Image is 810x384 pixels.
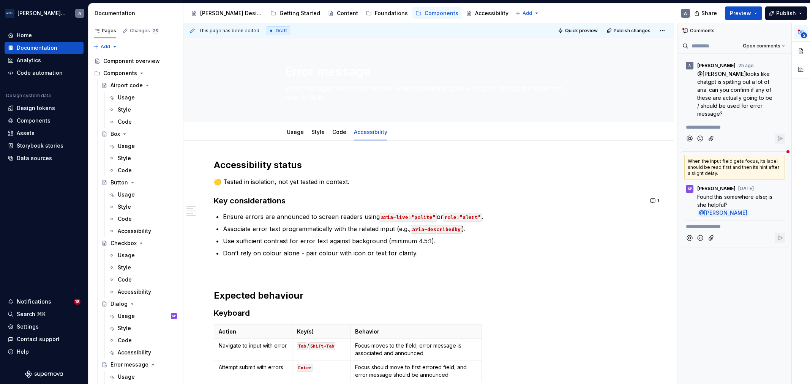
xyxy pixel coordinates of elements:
div: Documentation [17,44,57,52]
textarea: Error messages help users recover when something goes wrong by stating the issue and how to fix it. [284,82,571,104]
button: Publish changes [604,25,654,36]
div: Style [118,324,131,332]
a: Data sources [5,152,84,164]
a: Airport code [98,79,180,91]
span: Publish [776,9,796,17]
span: Found this somewhere else; is she helpful? [697,194,774,208]
a: Style [106,322,180,334]
a: Accessibility [354,129,387,135]
a: Accessibility [106,346,180,359]
p: Navigate to input with error [219,342,287,349]
a: Usage [106,140,180,152]
code: Shift+Tab [309,342,335,350]
a: Settings [5,321,84,333]
p: Focus should move to first errored field, and error message should be announced [355,364,477,379]
div: Components [425,9,458,17]
button: Reply [775,233,785,243]
div: Search ⌘K [17,310,46,318]
div: Components [91,67,180,79]
a: Accessibility [463,7,512,19]
a: UsageSP [106,310,180,322]
div: Comments [678,23,791,38]
div: Code [118,337,132,344]
div: A [688,63,691,69]
div: Settings [17,323,39,330]
a: Dialog [98,298,180,310]
div: Code [118,167,132,174]
span: Quick preview [565,28,598,34]
span: This page has been edited. [199,28,261,34]
button: Contact support [5,333,84,345]
code: aria-describedby [411,225,462,234]
div: Usage [118,312,135,320]
div: Dialog [111,300,128,308]
div: Style [118,264,131,271]
a: Design tokens [5,102,84,114]
span: Add [523,10,532,16]
a: Getting Started [267,7,323,19]
div: Getting Started [279,9,320,17]
span: Share [701,9,717,17]
a: Usage [106,371,180,383]
div: Page tree [188,6,512,21]
span: [PERSON_NAME] [697,186,736,192]
div: Pages [94,28,116,34]
button: [PERSON_NAME] AirlinesA [2,5,87,21]
div: Data sources [17,154,52,162]
a: Code [106,334,180,346]
div: Accessibility [118,349,151,356]
a: Box [98,128,180,140]
button: Search ⌘K [5,308,84,320]
a: Error message [98,359,180,371]
a: Button [98,176,180,189]
span: [PERSON_NAME] [697,63,736,69]
img: f0306bc8-3074-41fb-b11c-7d2e8671d5eb.png [5,9,14,18]
div: A [78,10,81,16]
span: 18 [74,299,81,305]
div: Design system data [6,93,51,99]
p: Ensure errors are announced to screen readers using or . [223,212,643,221]
button: Attach files [706,134,717,144]
a: Code automation [5,67,84,79]
button: Reply [775,134,785,144]
button: Open comments [739,41,788,51]
button: Add emoji [695,233,706,243]
p: Attempt submit with errors [219,364,287,371]
div: Contact support [17,335,60,343]
span: Publish changes [614,28,651,34]
div: Changes [130,28,159,34]
div: Accessibility [118,227,151,235]
span: Open comments [743,43,780,49]
div: Usage [118,94,135,101]
a: Code [106,213,180,225]
div: Analytics [17,57,41,64]
div: When the input field gets focus, its label should be read first and then its hint after a slight ... [684,155,785,180]
span: 1 [657,198,659,204]
strong: Accessibility status [214,159,302,170]
div: Checkbox [111,239,137,247]
div: Help [17,348,29,356]
span: @ [697,209,749,217]
a: Style [311,129,325,135]
button: Mention someone [684,233,695,243]
a: Style [106,104,180,116]
a: Components [412,7,461,19]
a: Components [5,115,84,127]
a: Style [106,261,180,274]
button: Mention someone [684,134,695,144]
div: Usage [118,373,135,381]
button: Share [690,6,722,20]
div: Home [17,31,32,39]
div: Component overview [103,57,160,65]
a: Accessibility [106,225,180,237]
a: Usage [106,189,180,201]
span: 2 [801,32,807,38]
div: Error message [111,361,148,368]
div: SP [172,312,176,320]
div: Box [111,130,120,138]
a: Usage [106,91,180,104]
div: Components [17,117,51,124]
div: Code [118,215,132,223]
h3: Keyboard [214,308,643,318]
a: [PERSON_NAME] Design [188,7,266,19]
